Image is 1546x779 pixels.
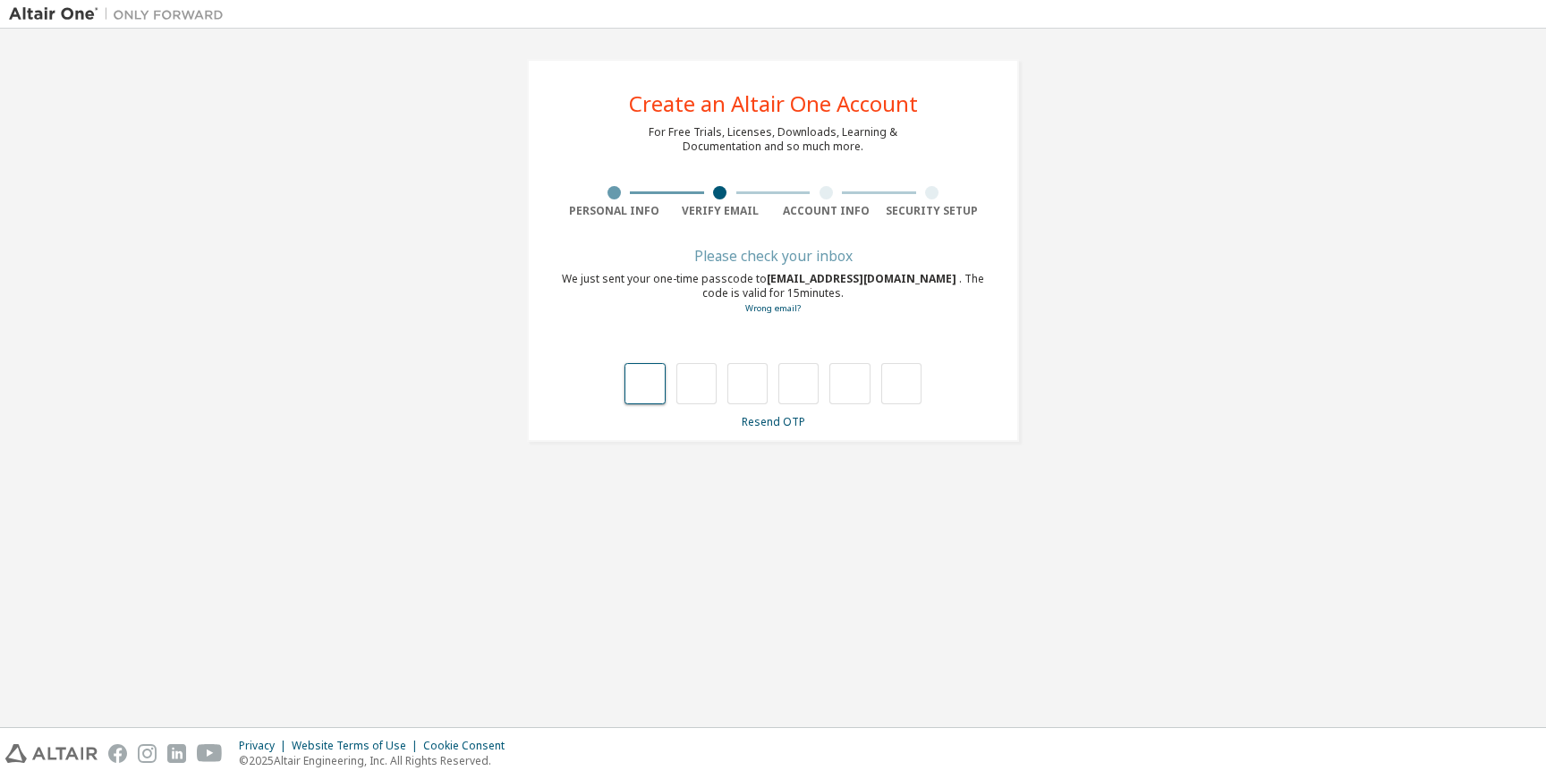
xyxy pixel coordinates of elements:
[197,744,223,763] img: youtube.svg
[773,204,879,218] div: Account Info
[108,744,127,763] img: facebook.svg
[561,204,667,218] div: Personal Info
[561,272,985,316] div: We just sent your one-time passcode to . The code is valid for 15 minutes.
[239,753,515,768] p: © 2025 Altair Engineering, Inc. All Rights Reserved.
[5,744,98,763] img: altair_logo.svg
[239,739,292,753] div: Privacy
[167,744,186,763] img: linkedin.svg
[9,5,233,23] img: Altair One
[745,302,801,314] a: Go back to the registration form
[767,271,959,286] span: [EMAIL_ADDRESS][DOMAIN_NAME]
[292,739,423,753] div: Website Terms of Use
[742,414,805,429] a: Resend OTP
[561,250,985,261] div: Please check your inbox
[667,204,774,218] div: Verify Email
[423,739,515,753] div: Cookie Consent
[629,93,918,114] div: Create an Altair One Account
[649,125,897,154] div: For Free Trials, Licenses, Downloads, Learning & Documentation and so much more.
[879,204,986,218] div: Security Setup
[138,744,157,763] img: instagram.svg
